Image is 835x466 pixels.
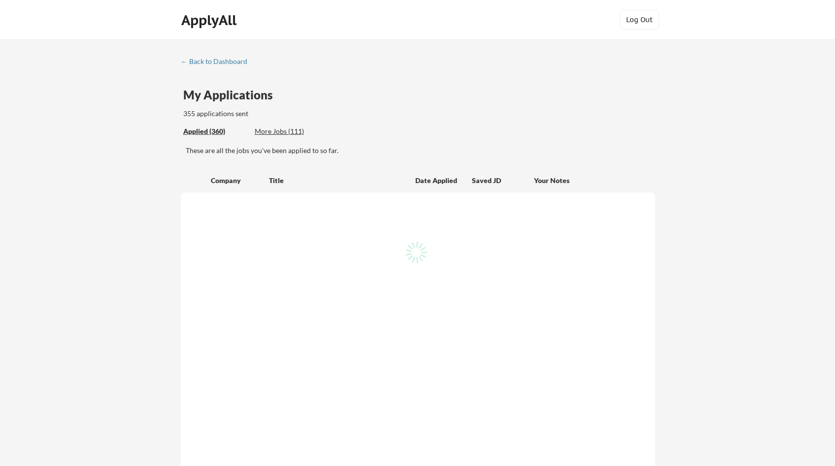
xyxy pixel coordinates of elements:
div: 355 applications sent [183,109,374,119]
div: ApplyAll [181,12,239,29]
div: My Applications [183,89,281,101]
div: Applied (360) [183,126,247,136]
div: These are job applications we think you'd be a good fit for, but couldn't apply you to automatica... [255,126,327,137]
a: ← Back to Dashboard [181,58,255,67]
div: Date Applied [415,176,459,186]
div: Saved JD [472,171,534,189]
button: Log Out [620,10,659,30]
div: Title [269,176,406,186]
div: More Jobs (111) [255,126,327,136]
div: These are all the jobs you've been applied to so far. [183,126,247,137]
div: ← Back to Dashboard [181,58,255,65]
div: These are all the jobs you've been applied to so far. [186,146,655,155]
div: Company [211,176,260,186]
div: Your Notes [534,176,646,186]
